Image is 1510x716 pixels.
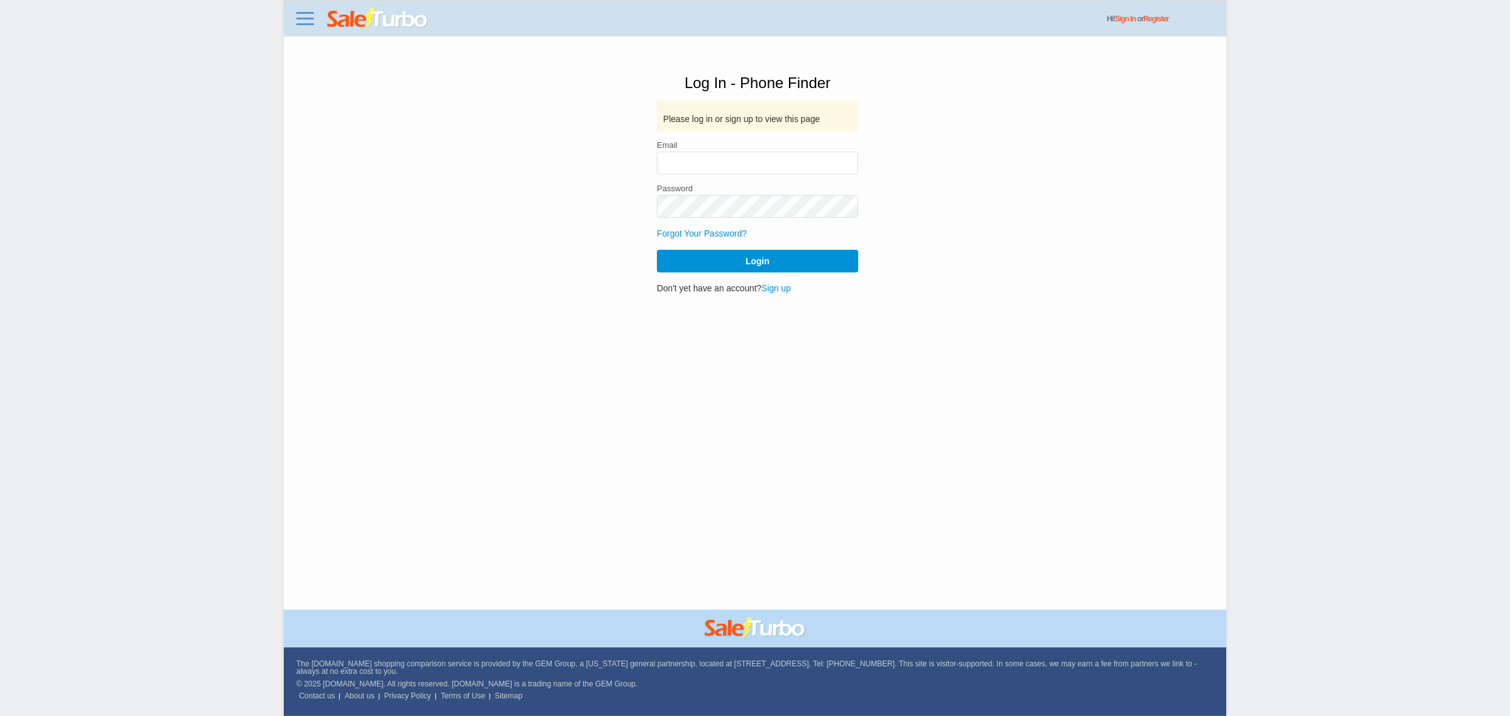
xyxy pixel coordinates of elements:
[299,691,335,700] a: Contact us
[327,8,428,31] img: saleturbo.com - Online Deals and Discount Coupons
[440,691,485,700] a: Terms of Use
[657,250,858,272] button: Login
[657,184,858,193] label: Password
[495,691,522,700] a: Sitemap
[284,647,1226,700] div: The [DOMAIN_NAME] shopping comparison service is provided by the GEM Group, a [US_STATE] general ...
[345,691,374,700] a: About us
[663,113,852,125] p: Please log in or sign up to view this page
[657,76,858,91] h1: Log In - Phone Finder
[1137,14,1168,23] span: or
[296,680,1207,688] p: © 2025 [DOMAIN_NAME]. All rights reserved. [DOMAIN_NAME] is a trading name of the GEM Group.
[657,229,747,238] a: Forgot Your Password?
[657,282,858,294] p: Don't yet have an account?
[1107,14,1115,23] span: Hi!
[384,691,431,700] a: Privacy Policy
[657,141,858,149] label: Email
[761,284,791,293] a: Sign up
[1115,14,1136,23] a: Sign In
[705,617,806,640] img: saleturbo.com
[1143,14,1168,23] a: Register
